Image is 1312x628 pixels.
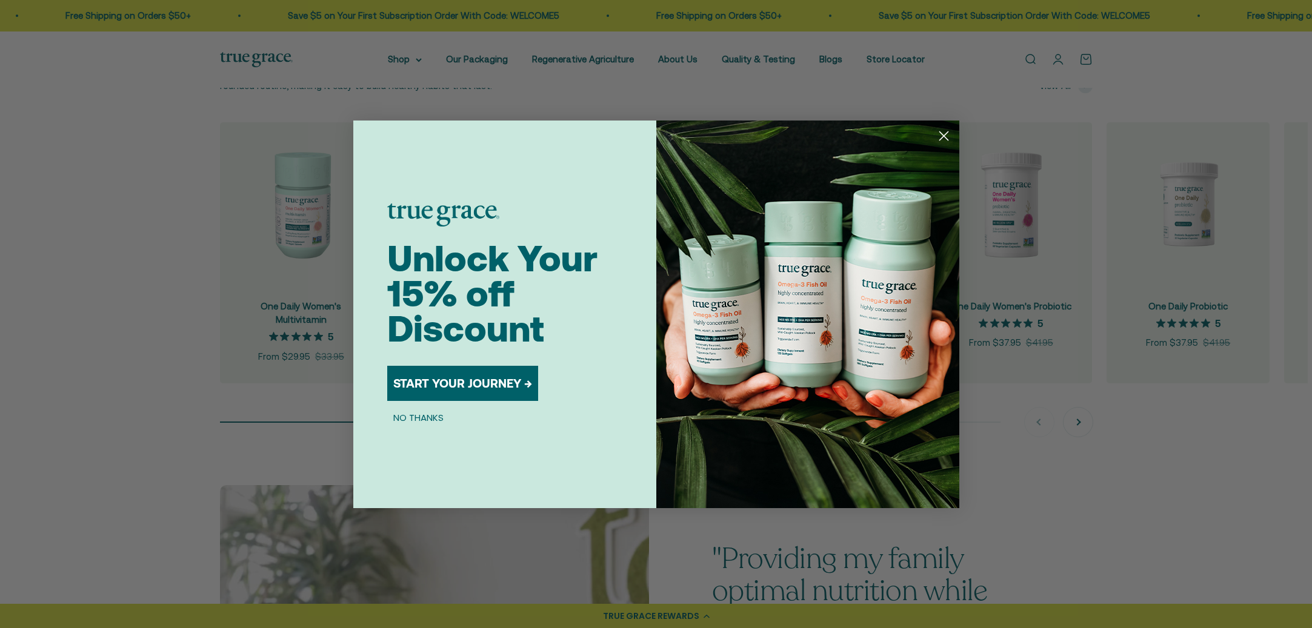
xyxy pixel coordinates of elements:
img: logo placeholder [387,203,499,226]
button: NO THANKS [387,411,450,425]
img: 098727d5-50f8-4f9b-9554-844bb8da1403.jpeg [656,121,959,508]
span: Unlock Your 15% off Discount [387,237,598,349]
button: START YOUR JOURNEY → [387,366,538,401]
button: Close dialog [933,125,954,147]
